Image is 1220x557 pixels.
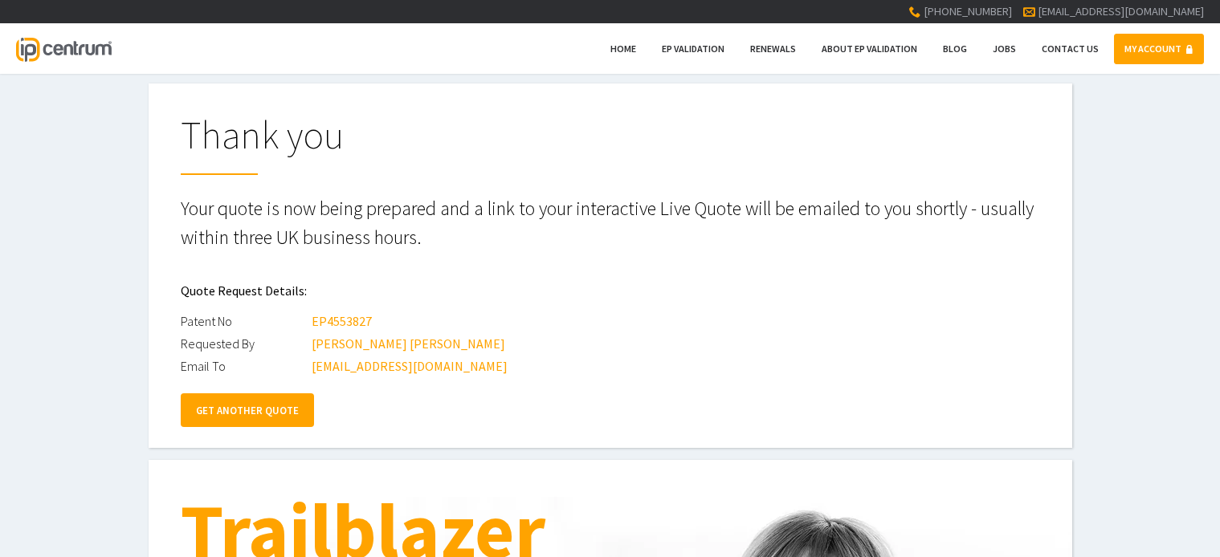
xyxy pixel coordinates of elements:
span: Home [610,43,636,55]
h1: Thank you [181,116,1040,175]
a: Home [600,34,647,64]
div: Requested By [181,332,309,355]
a: Contact Us [1031,34,1109,64]
span: [PHONE_NUMBER] [924,4,1012,18]
span: Blog [943,43,967,55]
div: Patent No [181,310,309,332]
a: [EMAIL_ADDRESS][DOMAIN_NAME] [1038,4,1204,18]
a: Blog [932,34,977,64]
a: MY ACCOUNT [1114,34,1204,64]
a: Jobs [982,34,1026,64]
span: Jobs [993,43,1016,55]
span: Contact Us [1042,43,1099,55]
a: GET ANOTHER QUOTE [181,393,314,427]
div: [PERSON_NAME] [PERSON_NAME] [312,332,505,355]
div: Email To [181,355,309,377]
div: [EMAIL_ADDRESS][DOMAIN_NAME] [312,355,508,377]
a: EP Validation [651,34,735,64]
div: EP4553827 [312,310,372,332]
span: Renewals [750,43,796,55]
p: Your quote is now being prepared and a link to your interactive Live Quote will be emailed to you... [181,194,1040,252]
span: About EP Validation [822,43,917,55]
a: About EP Validation [811,34,928,64]
h2: Quote Request Details: [181,271,1040,310]
a: Renewals [740,34,806,64]
span: EP Validation [662,43,724,55]
a: IP Centrum [16,23,111,74]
